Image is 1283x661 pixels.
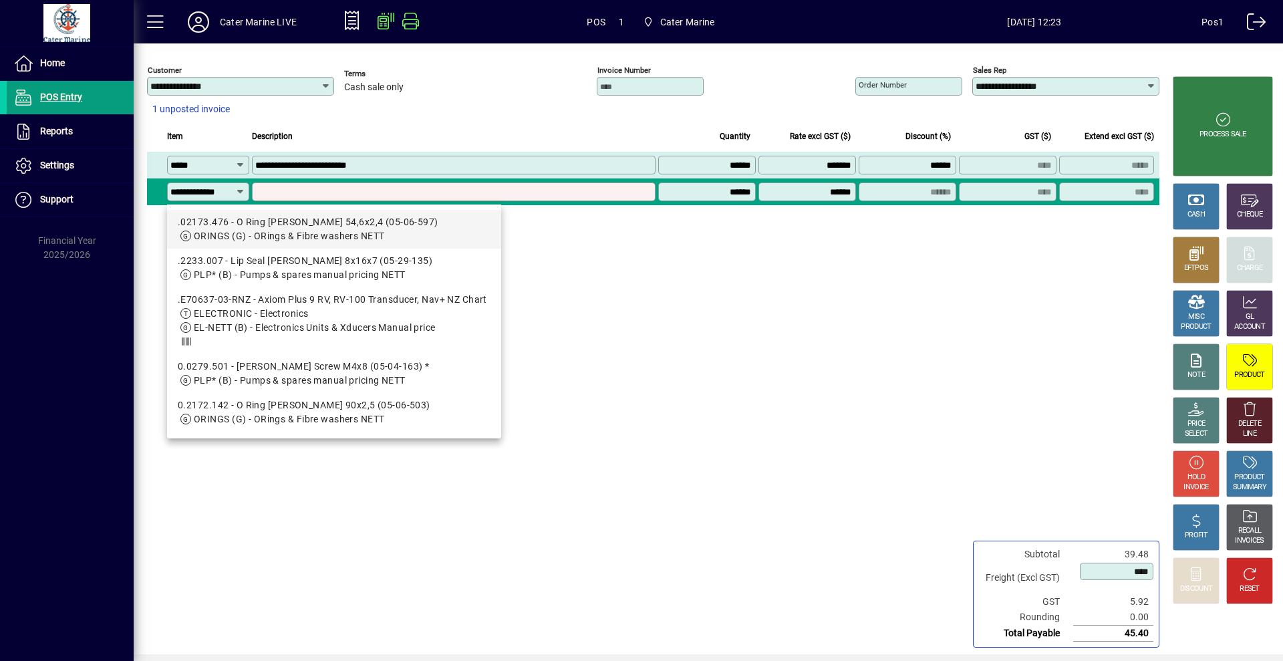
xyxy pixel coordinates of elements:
[147,98,235,122] button: 1 unposted invoice
[1187,473,1205,483] div: HOLD
[1237,3,1266,46] a: Logout
[40,92,82,102] span: POS Entry
[1240,584,1260,594] div: RESET
[973,65,1006,75] mat-label: Sales rep
[1246,312,1254,322] div: GL
[194,231,385,241] span: ORINGS (G) - ORings & Fibre washers NETT
[1237,263,1263,273] div: CHARGE
[790,129,851,144] span: Rate excl GST ($)
[1238,419,1261,429] div: DELETE
[194,308,309,319] span: ELECTRONIC - Electronics
[178,254,490,268] div: .2233.007 - Lip Seal [PERSON_NAME] 8x16x7 (05-29-135)
[1234,473,1264,483] div: PRODUCT
[220,11,297,33] div: Cater Marine LIVE
[1187,210,1205,220] div: CASH
[7,149,134,182] a: Settings
[867,11,1202,33] span: [DATE] 12:23
[979,594,1073,610] td: GST
[660,11,715,33] span: Cater Marine
[167,354,501,393] mat-option: 0.0279.501 - Johnson Screw M4x8 (05-04-163) *
[1237,210,1262,220] div: CHEQUE
[597,65,651,75] mat-label: Invoice number
[252,129,293,144] span: Description
[859,80,907,90] mat-label: Order number
[167,432,501,471] mat-option: 0.2230.015 - Johnson V-ring (05-19-503
[7,115,134,148] a: Reports
[1085,129,1154,144] span: Extend excl GST ($)
[194,269,406,280] span: PLP* (B) - Pumps & spares manual pricing NETT
[1024,129,1051,144] span: GST ($)
[979,547,1073,562] td: Subtotal
[1187,370,1205,380] div: NOTE
[167,129,183,144] span: Item
[178,215,490,229] div: .02173.476 - O Ring [PERSON_NAME] 54,6x2,4 (05-06-597)
[1181,322,1211,332] div: PRODUCT
[637,10,720,34] span: Cater Marine
[979,626,1073,642] td: Total Payable
[1235,536,1264,546] div: INVOICES
[167,249,501,287] mat-option: .2233.007 - Lip Seal Johnson 8x16x7 (05-29-135)
[1073,626,1153,642] td: 45.40
[1180,584,1212,594] div: DISCOUNT
[40,126,73,136] span: Reports
[344,70,424,78] span: Terms
[40,57,65,68] span: Home
[178,398,490,412] div: 0.2172.142 - O Ring [PERSON_NAME] 90x2,5 (05-06-503)
[1183,483,1208,493] div: INVOICE
[7,47,134,80] a: Home
[720,129,750,144] span: Quantity
[1185,429,1208,439] div: SELECT
[1243,429,1256,439] div: LINE
[1233,483,1266,493] div: SUMMARY
[1184,263,1209,273] div: EFTPOS
[40,160,74,170] span: Settings
[1073,594,1153,610] td: 5.92
[178,437,490,451] div: 0.2230.015 - [PERSON_NAME] V-ring ([PHONE_NUMBER]
[1187,419,1205,429] div: PRICE
[194,322,436,333] span: EL-NETT (B) - Electronics Units & Xducers Manual price
[40,194,74,205] span: Support
[1201,11,1224,33] div: Pos1
[1234,370,1264,380] div: PRODUCT
[178,293,490,307] div: .E70637-03-RNZ - Axiom Plus 9 RV, RV-100 Transducer, Nav+ NZ Chart
[1238,526,1262,536] div: RECALL
[587,11,605,33] span: POS
[1199,130,1246,140] div: PROCESS SALE
[1185,531,1207,541] div: PROFIT
[178,360,490,374] div: 0.0279.501 - [PERSON_NAME] Screw M4x8 (05-04-163) *
[167,393,501,432] mat-option: 0.2172.142 - O Ring Johnson 90x2,5 (05-06-503)
[905,129,951,144] span: Discount (%)
[177,10,220,34] button: Profile
[979,562,1073,594] td: Freight (Excl GST)
[194,375,406,386] span: PLP* (B) - Pumps & spares manual pricing NETT
[152,102,230,116] span: 1 unposted invoice
[1234,322,1265,332] div: ACCOUNT
[1188,312,1204,322] div: MISC
[1073,610,1153,626] td: 0.00
[7,183,134,217] a: Support
[194,414,385,424] span: ORINGS (G) - ORings & Fibre washers NETT
[979,610,1073,626] td: Rounding
[148,65,182,75] mat-label: Customer
[167,287,501,354] mat-option: .E70637-03-RNZ - Axiom Plus 9 RV, RV-100 Transducer, Nav+ NZ Chart
[167,210,501,249] mat-option: .02173.476 - O Ring Johnson 54,6x2,4 (05-06-597)
[619,11,624,33] span: 1
[1073,547,1153,562] td: 39.48
[344,82,404,93] span: Cash sale only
